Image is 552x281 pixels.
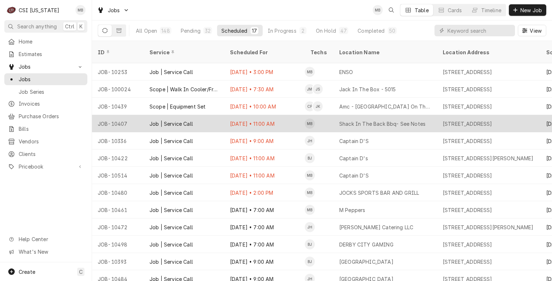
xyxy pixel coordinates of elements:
div: [STREET_ADDRESS][PERSON_NAME] [443,155,534,162]
div: Jeff Hartley's Avatar [305,136,315,146]
button: Open search [386,4,397,16]
span: Jobs [108,6,120,14]
span: View [528,27,543,34]
div: [STREET_ADDRESS] [443,120,492,128]
div: [PERSON_NAME] Catering LLC [339,224,413,231]
a: Invoices [4,98,87,110]
a: Purchase Orders [4,110,87,122]
div: 50 [389,27,395,34]
div: JOB-10498 [92,236,144,253]
div: JS [313,84,323,94]
div: Service [149,49,217,56]
div: MB [305,205,315,215]
div: DERBY CITY GAMING [339,241,394,248]
div: Scope | Walk In Cooler/Freezer Install [149,86,218,93]
span: Purchase Orders [19,112,84,120]
div: Scope | Equipment Set [149,103,206,110]
div: MB [75,5,86,15]
a: Go to What's New [4,246,87,258]
div: JK [313,101,323,111]
div: Job | Service Call [149,258,193,266]
div: Location Name [339,49,430,56]
span: Ctrl [65,23,74,30]
div: Matt Brewington's Avatar [373,5,383,15]
div: Captain D'S [339,172,369,179]
span: C [79,268,83,276]
div: Job | Service Call [149,137,193,145]
div: 17 [252,27,257,34]
a: Estimates [4,48,87,60]
div: [STREET_ADDRESS][PERSON_NAME] [443,224,534,231]
a: Go to Jobs [94,4,132,16]
div: [DATE] • 7:30 AM [224,80,305,98]
span: Pricebook [19,163,73,170]
div: Job | Service Call [149,224,193,231]
div: [DATE] • 10:00 AM [224,98,305,115]
div: [STREET_ADDRESS] [443,86,492,93]
div: JOB-10336 [92,132,144,149]
div: Bryant Jolley's Avatar [305,257,315,267]
div: Jesus Salas's Avatar [313,84,323,94]
div: MB [305,188,315,198]
button: New Job [509,4,546,16]
div: [DATE] • 11:00 AM [224,149,305,167]
div: 148 [161,27,170,34]
div: Cards [448,6,462,14]
div: [DATE] • 7:00 AM [224,218,305,236]
div: All Open [136,27,157,34]
div: On Hold [316,27,336,34]
div: CSI Kentucky's Avatar [6,5,17,15]
div: [STREET_ADDRESS] [443,189,492,197]
span: Create [19,269,35,275]
a: Clients [4,148,87,160]
div: Shack In The Back Bbq- See Notes [339,120,425,128]
span: New Job [519,6,543,14]
div: Jack In The Box - 5015 [339,86,396,93]
div: CP [305,101,315,111]
div: Matt Brewington's Avatar [305,205,315,215]
div: Captain D'S [339,137,369,145]
div: BJ [305,239,315,249]
div: [STREET_ADDRESS] [443,103,492,110]
span: Invoices [19,100,84,107]
div: [DATE] • 9:00 AM [224,253,305,270]
div: Matt Brewington's Avatar [305,170,315,180]
div: Scheduled For [230,49,298,56]
div: Job | Service Call [149,155,193,162]
div: Matt Brewington's Avatar [75,5,86,15]
div: [STREET_ADDRESS] [443,172,492,179]
div: Scheduled [221,27,247,34]
div: Jeff Hartley's Avatar [305,222,315,232]
div: Job | Service Call [149,172,193,179]
a: Go to Jobs [4,61,87,73]
span: K [79,23,83,30]
div: 2 [301,27,305,34]
button: View [518,25,546,36]
a: Bills [4,123,87,135]
div: [STREET_ADDRESS] [443,137,492,145]
div: [DATE] • 2:00 PM [224,184,305,201]
div: ID [98,49,137,56]
div: [DATE] • 9:00 AM [224,132,305,149]
div: JOB-100024 [92,80,144,98]
div: [DATE] • 11:00 AM [224,167,305,184]
div: JH [305,136,315,146]
span: Search anything [17,23,57,30]
div: JH [305,222,315,232]
span: What's New [19,248,83,255]
div: JOB-10472 [92,218,144,236]
div: [DATE] • 7:00 AM [224,201,305,218]
div: JOB-10393 [92,253,144,270]
div: Job | Service Call [149,120,193,128]
div: MB [305,170,315,180]
div: Techs [310,49,328,56]
div: [STREET_ADDRESS] [443,206,492,214]
div: [GEOGRAPHIC_DATA] [339,258,394,266]
div: [STREET_ADDRESS] [443,68,492,76]
div: JOB-10422 [92,149,144,167]
span: Vendors [19,138,84,145]
div: [DATE] • 11:00 AM [224,115,305,132]
div: BJ [305,153,315,163]
div: Captain D's [339,155,368,162]
a: Job Series [4,86,87,98]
